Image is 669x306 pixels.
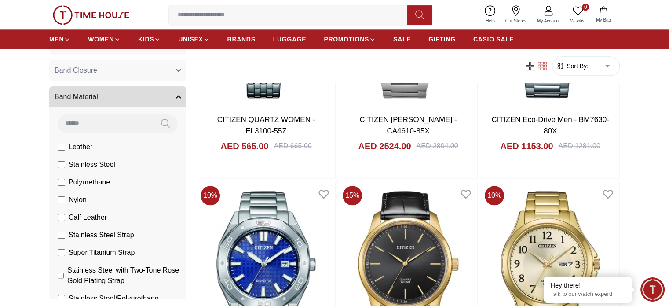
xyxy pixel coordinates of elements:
button: Band Closure [49,60,186,81]
a: PROMOTIONS [324,31,376,47]
a: WOMEN [88,31,121,47]
a: CITIZEN Eco-Drive Men - BM7630-80X [491,115,609,135]
input: Stainless Steel/Polyurethane [58,295,65,302]
h4: AED 1153.00 [500,140,553,152]
a: 0Wishlist [565,4,591,26]
div: Chat Widget [640,277,665,302]
div: AED 665.00 [274,141,311,151]
input: Super Titanium Strap [58,249,65,256]
span: Stainless Steel [69,159,115,170]
h4: AED 2524.00 [358,140,411,152]
a: Our Stores [500,4,532,26]
input: Stainless Steel Strap [58,232,65,239]
a: CASIO SALE [473,31,514,47]
p: Talk to our watch expert! [550,291,625,298]
input: Stainless Steel [58,161,65,168]
input: Polyurethane [58,179,65,186]
span: WOMEN [88,35,114,44]
span: 10 % [485,186,504,205]
span: Our Stores [502,18,530,24]
span: Wishlist [567,18,589,24]
span: UNISEX [178,35,203,44]
h4: AED 565.00 [220,140,268,152]
span: GIFTING [428,35,456,44]
span: Super Titanium Strap [69,247,135,258]
input: Nylon [58,196,65,203]
span: MEN [49,35,64,44]
span: My Account [534,18,563,24]
span: LUGGAGE [273,35,307,44]
span: Sort By: [565,62,589,70]
input: Calf Leather [58,214,65,221]
span: Calf Leather [69,212,107,223]
a: SALE [393,31,411,47]
span: 15 % [343,186,362,205]
span: Stainless Steel Strap [69,230,134,240]
span: Leather [69,142,92,152]
input: Stainless Steel with Two-Tone Rose Gold Plating Strap [58,272,64,279]
a: MEN [49,31,70,47]
a: UNISEX [178,31,209,47]
span: 10 % [201,186,220,205]
a: BRANDS [227,31,256,47]
span: My Bag [592,17,614,23]
div: AED 1281.00 [558,141,600,151]
span: PROMOTIONS [324,35,369,44]
span: 0 [582,4,589,11]
span: Nylon [69,195,87,205]
span: Stainless Steel with Two-Tone Rose Gold Plating Strap [67,265,181,286]
span: Band Closure [55,65,97,76]
button: Band Material [49,86,186,107]
a: CITIZEN QUARTZ WOMEN - EL3100-55Z [217,115,315,135]
input: Leather [58,144,65,151]
span: KIDS [138,35,154,44]
img: ... [53,5,129,25]
span: BRANDS [227,35,256,44]
a: LUGGAGE [273,31,307,47]
a: KIDS [138,31,161,47]
div: Hey there! [550,281,625,290]
span: Help [482,18,498,24]
a: Help [480,4,500,26]
span: Band Material [55,92,98,102]
div: AED 2804.00 [416,141,458,151]
a: GIFTING [428,31,456,47]
button: Sort By: [556,62,589,70]
button: My Bag [591,4,616,25]
span: Stainless Steel/Polyurethane [69,293,159,304]
span: SALE [393,35,411,44]
a: CITIZEN [PERSON_NAME] - CA4610-85X [359,115,457,135]
span: CASIO SALE [473,35,514,44]
span: Polyurethane [69,177,110,188]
